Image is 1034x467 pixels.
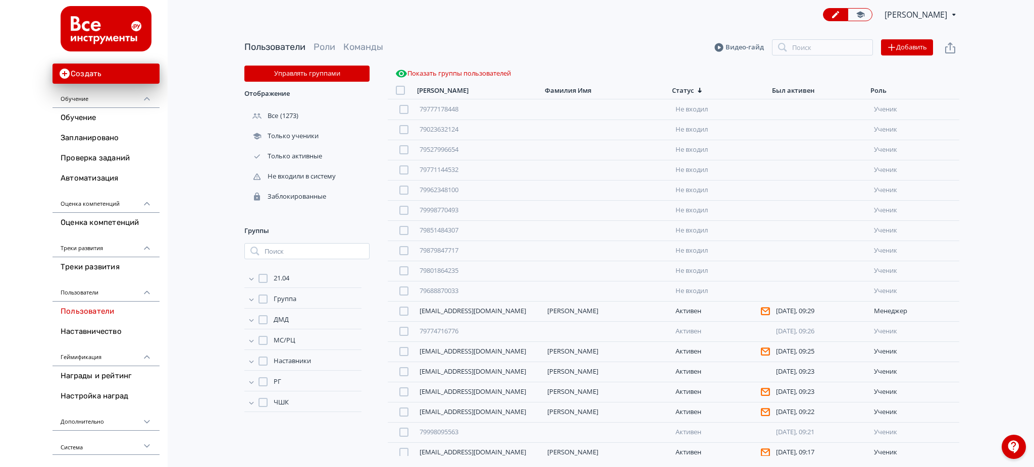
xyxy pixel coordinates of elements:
div: [DATE], 09:23 [776,388,866,396]
a: 79851484307 [420,225,458,235]
div: Активен [676,387,766,396]
span: Илья Трухачев [885,9,949,21]
div: Активен [676,448,766,457]
div: ученик [874,327,955,335]
a: Награды и рейтинг [53,366,160,386]
a: 79777178448 [420,104,458,113]
div: Не входил [676,186,766,194]
a: Оценка компетенций [53,213,160,233]
a: Треки развития [53,257,160,277]
svg: Экспорт пользователей файлом [944,42,956,54]
a: [PERSON_NAME] [547,367,598,376]
div: ученик [874,267,955,275]
div: Был активен [772,86,814,95]
a: Наставничество [53,322,160,342]
a: [EMAIL_ADDRESS][DOMAIN_NAME] [420,407,526,416]
div: [DATE], 09:29 [776,307,866,315]
div: Оценка компетенций [53,189,160,213]
div: Активен [676,347,766,356]
div: ученик [874,347,955,356]
a: 79962348100 [420,185,458,194]
svg: Пользователь не подтвердил адрес эл. почты и поэтому не получает системные уведомления [761,307,770,316]
div: Активен [676,407,766,417]
div: ученик [874,105,955,113]
div: ученик [874,186,955,194]
span: ДМД [274,315,289,325]
div: [DATE], 09:17 [776,448,866,456]
div: ученик [874,287,955,295]
span: РГ [274,377,281,387]
div: Не входил [676,166,766,174]
a: [EMAIL_ADDRESS][DOMAIN_NAME] [420,346,526,356]
a: 79771144532 [420,165,458,174]
div: Отображение [244,82,370,106]
svg: Пользователь не подтвердил адрес эл. почты и поэтому не получает системные уведомления [761,448,770,457]
a: Видео-гайд [714,42,764,52]
a: [PERSON_NAME] [547,346,598,356]
div: [DATE], 09:26 [776,327,866,335]
svg: Пользователь не подтвердил адрес эл. почты и поэтому не получает системные уведомления [761,407,770,417]
a: Команды [343,41,383,52]
div: Статус [672,86,694,95]
div: Группы [244,219,370,243]
div: ученик [874,368,955,376]
a: [PERSON_NAME] [547,387,598,396]
div: Активен [676,368,766,376]
div: Не входил [676,126,766,134]
div: Не входил [676,206,766,214]
a: 79801864235 [420,266,458,275]
div: [PERSON_NAME] [417,86,469,95]
a: Запланировано [53,128,160,148]
div: ученик [874,226,955,235]
a: [EMAIL_ADDRESS][DOMAIN_NAME] [420,306,526,315]
a: [EMAIL_ADDRESS][DOMAIN_NAME] [420,387,526,396]
div: Обучение [53,84,160,108]
div: ученик [874,408,955,416]
div: Не входили в систему [244,172,338,181]
div: ученик [874,388,955,396]
div: Активен [676,327,766,335]
div: Треки развития [53,233,160,257]
div: ученик [874,146,955,154]
a: Переключиться в режим ученика [848,8,872,21]
a: [PERSON_NAME] [547,407,598,416]
a: 79998095563 [420,427,458,436]
span: МС/РЦ [274,335,295,345]
span: 21.04 [274,273,289,283]
svg: Пользователь не подтвердил адрес эл. почты и поэтому не получает системные уведомления [761,347,770,356]
div: ученик [874,448,955,456]
a: Пользователи [244,41,305,52]
div: ученик [874,247,955,255]
a: Проверка заданий [53,148,160,168]
div: [DATE], 09:23 [776,368,866,376]
div: Система [53,431,160,455]
div: Не входил [676,105,766,113]
div: Роль [870,86,887,95]
div: (1273) [244,106,370,126]
a: 79879847717 [420,246,458,255]
a: 79527996654 [420,145,458,154]
div: ученик [874,166,955,174]
div: ученик [874,428,955,436]
a: 79774716776 [420,326,458,335]
div: [DATE], 09:22 [776,408,866,416]
a: 79998770493 [420,205,458,214]
span: Группа [274,294,296,304]
div: Активен [676,428,766,436]
div: ученик [874,126,955,134]
a: Роли [314,41,335,52]
div: Не входил [676,146,766,154]
img: https://files.teachbase.ru/system/account/58008/logo/medium-5ae35628acea0f91897e3bd663f220f6.png [61,6,151,51]
a: Автоматизация [53,168,160,189]
span: ЧШК [274,397,289,407]
svg: Пользователь не подтвердил адрес эл. почты и поэтому не получает системные уведомления [761,387,770,396]
div: [DATE], 09:25 [776,347,866,356]
div: Активен [676,307,766,316]
div: Фамилия Имя [545,86,591,95]
a: [PERSON_NAME] [547,447,598,456]
div: Только активные [244,152,324,161]
div: Не входил [676,267,766,275]
button: Добавить [881,39,933,55]
a: 79688870033 [420,286,458,295]
a: [EMAIL_ADDRESS][DOMAIN_NAME] [420,367,526,376]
